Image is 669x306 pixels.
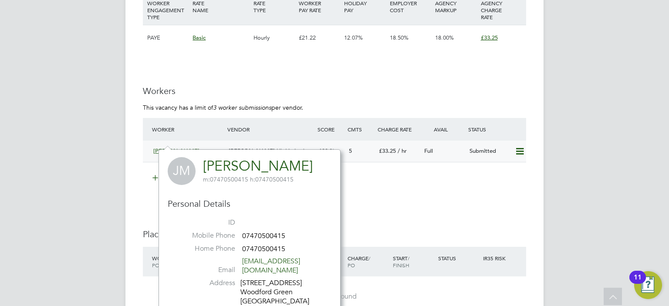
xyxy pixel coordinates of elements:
[203,175,210,183] span: m:
[153,147,199,155] span: [PERSON_NAME]
[174,266,235,275] label: Email
[466,121,526,137] div: Status
[391,250,436,273] div: Start
[348,255,370,269] span: / PO
[481,34,498,41] span: £33.25
[250,175,255,183] span: h:
[315,121,345,137] div: Score
[466,144,511,158] div: Submitted
[150,250,210,273] div: Worker
[225,121,315,137] div: Vendor
[242,232,285,240] span: 07470500415
[193,34,206,41] span: Basic
[152,255,176,269] span: / Position
[213,104,271,111] em: 3 worker submissions
[250,175,294,183] span: 07470500415
[297,25,342,50] div: £21.22
[168,157,196,185] span: JM
[398,147,407,155] span: / hr
[143,229,526,240] h3: Placements
[390,34,409,41] span: 18.50%
[174,279,235,288] label: Address
[424,147,433,155] span: Full
[481,250,511,266] div: IR35 Risk
[174,218,235,227] label: ID
[242,245,285,253] span: 07470500415
[143,104,526,111] p: This vacancy has a limit of per vendor.
[146,171,212,185] button: Submit Worker
[203,175,248,183] span: 07470500415
[242,257,300,275] a: [EMAIL_ADDRESS][DOMAIN_NAME]
[435,34,454,41] span: 18.00%
[145,25,190,50] div: PAYE
[174,231,235,240] label: Mobile Phone
[634,271,662,299] button: Open Resource Center, 11 new notifications
[345,250,391,273] div: Charge
[349,147,352,155] span: 5
[421,121,466,137] div: Avail
[229,147,304,155] span: [PERSON_NAME] Uk Limited
[251,25,297,50] div: Hourly
[203,158,313,175] a: [PERSON_NAME]
[319,147,328,155] span: 100
[344,34,363,41] span: 12.07%
[168,198,331,209] h3: Personal Details
[143,85,526,97] h3: Workers
[174,244,235,253] label: Home Phone
[379,147,396,155] span: £33.25
[436,250,481,266] div: Status
[393,255,409,269] span: / Finish
[345,121,375,137] div: Cmts
[150,121,225,137] div: Worker
[375,121,421,137] div: Charge Rate
[152,292,517,301] div: No data found
[634,277,642,289] div: 11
